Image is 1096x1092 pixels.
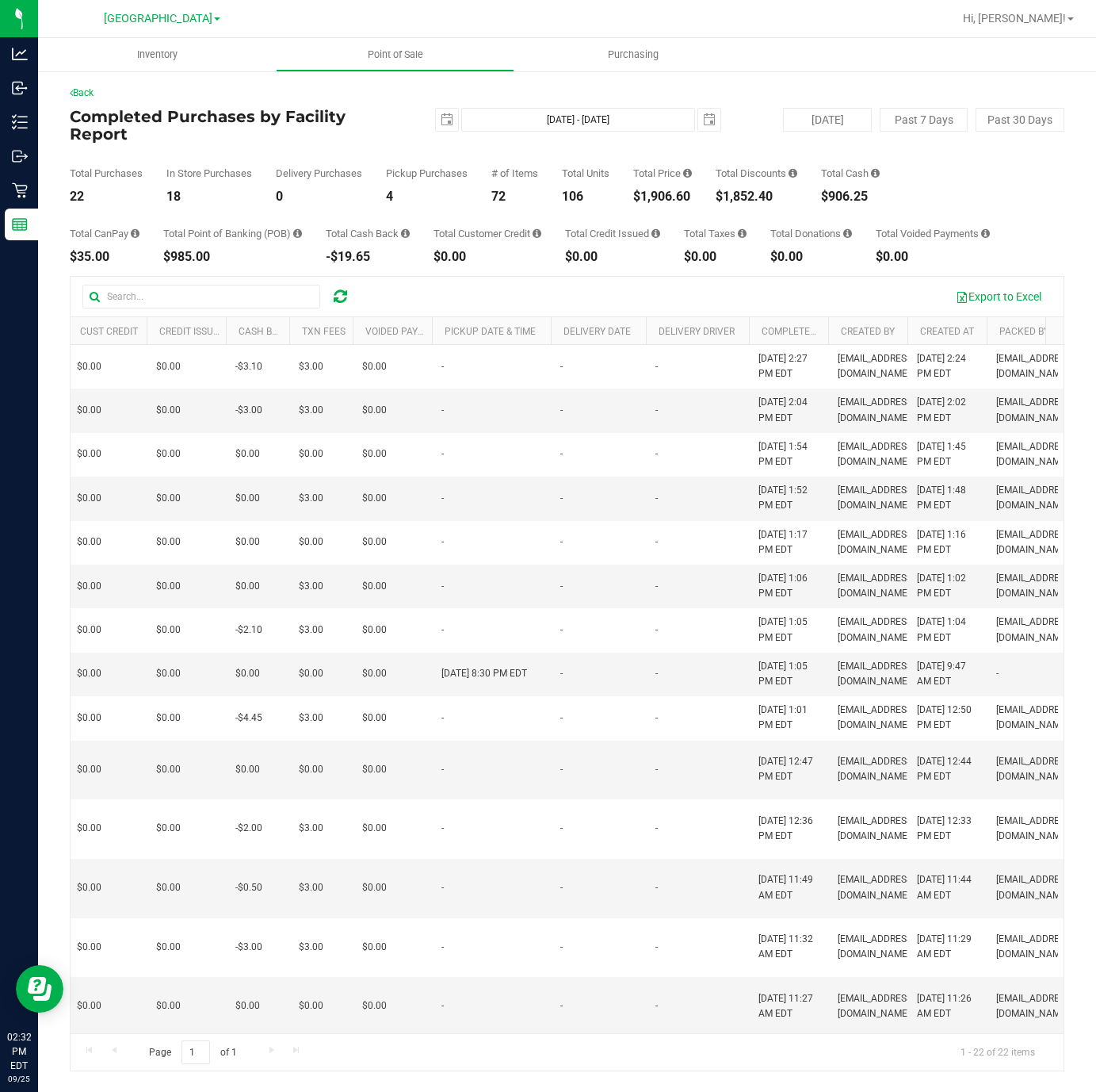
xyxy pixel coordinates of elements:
span: $0.00 [362,535,387,550]
div: $0.00 [876,251,990,263]
span: $0.00 [156,491,181,506]
span: [EMAIL_ADDRESS][DOMAIN_NAME] [996,571,1073,601]
span: - [560,579,563,594]
span: $0.00 [77,623,101,638]
div: $1,906.60 [633,190,692,203]
a: Cust Credit [80,326,138,337]
a: Pickup Date & Time [445,326,536,337]
i: Sum of the successful, non-voided payments using account credit for all purchases in the date range. [533,228,541,239]
span: $0.00 [156,446,181,462]
span: $0.00 [362,623,387,638]
div: $906.25 [821,190,880,203]
button: [DATE] [783,108,872,132]
span: - [560,711,563,726]
span: - [655,711,658,726]
span: -$2.00 [235,821,262,836]
span: $0.00 [362,491,387,506]
div: Total Discounts [716,168,797,178]
a: Txn Fees [302,326,346,337]
span: [EMAIL_ADDRESS][DOMAIN_NAME] [838,395,915,425]
span: $0.00 [299,535,323,550]
span: - [441,940,444,955]
span: $0.00 [156,623,181,638]
span: [DATE] 1:48 PM EDT [917,483,977,513]
input: 1 [181,1040,210,1065]
span: - [655,998,658,1013]
span: $0.00 [362,762,387,777]
span: [DATE] 11:29 AM EDT [917,932,977,962]
inline-svg: Inbound [12,80,28,96]
a: Credit Issued [159,326,225,337]
span: [GEOGRAPHIC_DATA] [104,12,212,25]
span: $0.00 [362,579,387,594]
span: [DATE] 11:26 AM EDT [917,991,977,1021]
div: Total Donations [770,228,852,239]
span: - [441,711,444,726]
i: Sum of the total prices of all purchases in the date range. [683,168,692,178]
button: Past 7 Days [880,108,968,132]
span: $3.00 [299,579,323,594]
div: Total CanPay [70,228,139,239]
div: $0.00 [684,251,747,263]
div: 18 [166,190,252,203]
span: $0.00 [156,940,181,955]
span: [DATE] 11:49 AM EDT [758,872,819,902]
a: Packed By [999,326,1049,337]
span: [EMAIL_ADDRESS][DOMAIN_NAME] [838,754,915,784]
span: $0.00 [299,666,323,681]
span: [EMAIL_ADDRESS][DOMAIN_NAME] [996,703,1073,733]
span: - [560,880,563,895]
span: $0.00 [77,998,101,1013]
span: $0.00 [299,762,323,777]
span: [EMAIL_ADDRESS][DOMAIN_NAME] [838,483,915,513]
span: $0.00 [235,998,260,1013]
div: 0 [276,190,362,203]
span: - [441,403,444,418]
span: $0.00 [77,762,101,777]
span: -$3.00 [235,403,262,418]
span: -$3.10 [235,359,262,374]
span: - [441,762,444,777]
div: -$19.65 [326,251,410,263]
span: - [441,491,444,506]
span: - [655,359,658,374]
span: select [698,109,720,131]
span: - [560,762,563,777]
inline-svg: Reports [12,216,28,232]
inline-svg: Analytics [12,46,28,62]
span: $3.00 [299,711,323,726]
div: Total Purchases [70,168,143,178]
div: Pickup Purchases [386,168,468,178]
span: $0.00 [77,711,101,726]
span: $0.00 [77,359,101,374]
span: $0.00 [156,821,181,836]
span: $0.00 [362,403,387,418]
span: - [996,666,999,681]
span: Inventory [116,48,199,62]
a: Delivery Driver [659,326,735,337]
button: Past 30 Days [976,108,1064,132]
span: -$0.50 [235,880,262,895]
inline-svg: Inventory [12,114,28,130]
div: 4 [386,190,468,203]
span: - [655,940,658,955]
span: - [655,446,658,462]
div: Total Credit Issued [565,228,660,239]
span: [EMAIL_ADDRESS][DOMAIN_NAME] [996,351,1073,381]
div: Total Taxes [684,228,747,239]
span: [DATE] 1:04 PM EDT [917,615,977,645]
span: $0.00 [156,359,181,374]
span: - [441,535,444,550]
span: - [560,998,563,1013]
div: Total Point of Banking (POB) [163,228,302,239]
span: $0.00 [362,711,387,726]
span: $0.00 [235,535,260,550]
span: - [655,666,658,681]
span: [EMAIL_ADDRESS][DOMAIN_NAME] [996,814,1073,844]
span: [EMAIL_ADDRESS][DOMAIN_NAME] [838,571,915,601]
span: - [441,998,444,1013]
span: $0.00 [156,998,181,1013]
span: [DATE] 9:47 AM EDT [917,659,977,689]
span: [EMAIL_ADDRESS][DOMAIN_NAME] [838,439,915,469]
div: Delivery Purchases [276,168,362,178]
